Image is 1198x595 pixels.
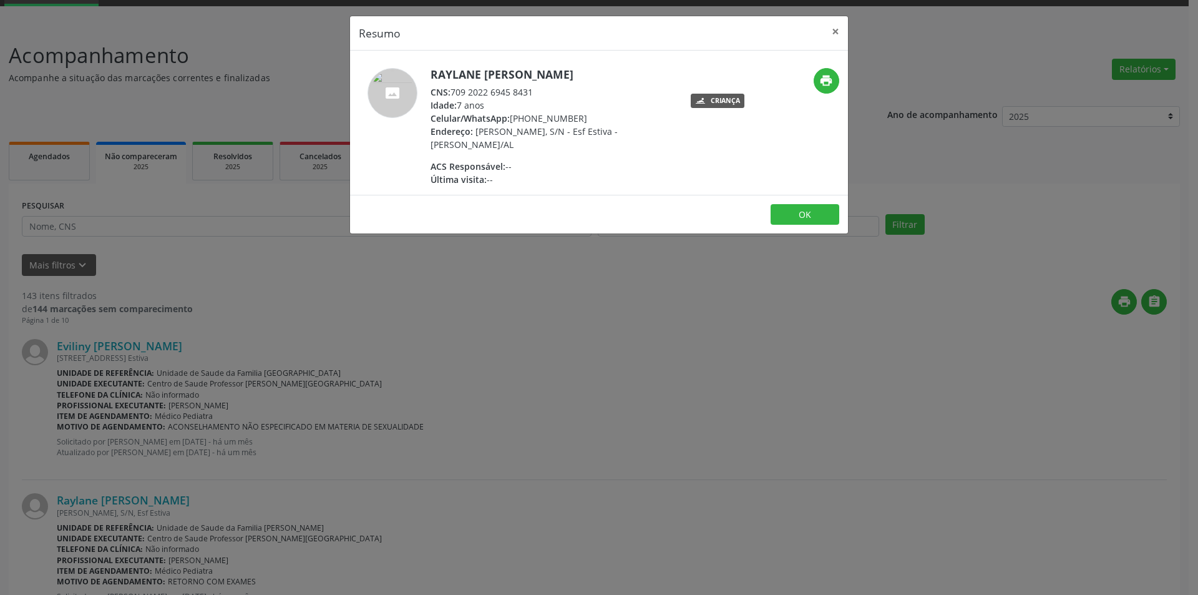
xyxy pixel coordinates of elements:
div: 709 2022 6945 8431 [431,86,673,99]
div: -- [431,160,673,173]
button: print [814,68,839,94]
span: Celular/WhatsApp: [431,112,510,124]
img: accompaniment [368,68,417,118]
span: [PERSON_NAME], S/N - Esf Estiva - [PERSON_NAME]/AL [431,125,618,150]
h5: Raylane [PERSON_NAME] [431,68,673,81]
button: Close [823,16,848,47]
span: Última visita: [431,174,487,185]
h5: Resumo [359,25,401,41]
i: print [819,74,833,87]
div: Criança [711,97,740,104]
span: CNS: [431,86,450,98]
span: Idade: [431,99,457,111]
div: -- [431,173,673,186]
button: OK [771,204,839,225]
span: Endereço: [431,125,473,137]
span: ACS Responsável: [431,160,505,172]
div: 7 anos [431,99,673,112]
div: [PHONE_NUMBER] [431,112,673,125]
